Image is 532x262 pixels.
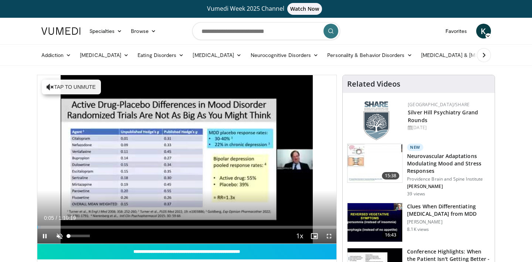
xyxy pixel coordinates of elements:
button: Fullscreen [322,229,336,243]
button: Playback Rate [292,229,307,243]
div: Progress Bar [37,226,337,229]
video-js: Video Player [37,75,337,244]
a: Personality & Behavior Disorders [323,48,416,63]
p: 39 views [407,191,425,197]
a: [MEDICAL_DATA] [188,48,246,63]
img: 4562edde-ec7e-4758-8328-0659f7ef333d.150x105_q85_crop-smart_upscale.jpg [348,144,402,182]
a: [GEOGRAPHIC_DATA]/SHARE [408,101,470,108]
img: f8aaeb6d-318f-4fcf-bd1d-54ce21f29e87.png.150x105_q85_autocrop_double_scale_upscale_version-0.2.png [363,101,389,140]
a: [MEDICAL_DATA] [75,48,133,63]
span: 0:05 [44,215,54,221]
h4: Related Videos [347,80,400,88]
a: Addiction [37,48,76,63]
button: Pause [37,229,52,243]
a: K [476,24,491,38]
p: New [407,144,423,151]
input: Search topics, interventions [192,22,340,40]
img: a6520382-d332-4ed3-9891-ee688fa49237.150x105_q85_crop-smart_upscale.jpg [348,203,402,242]
div: Volume Level [69,235,90,237]
a: Browse [126,24,160,38]
span: 16:43 [382,231,400,239]
p: [PERSON_NAME] [407,219,490,225]
img: VuMedi Logo [41,27,81,35]
a: Silver Hill Psychiatry Grand Rounds [408,109,478,124]
span: Watch Now [287,3,322,15]
p: 8.1K views [407,226,429,232]
a: [MEDICAL_DATA] & [MEDICAL_DATA] [417,48,522,63]
a: Specialties [85,24,127,38]
a: 15:38 New Neurovascular Adaptations Modulating Mood and Stress Responses Providence Brain and Spi... [347,144,490,197]
a: 16:43 Clues When Differentiating [MEDICAL_DATA] from MDD [PERSON_NAME] 8.1K views [347,203,490,242]
a: Vumedi Week 2025 ChannelWatch Now [43,3,490,15]
a: Eating Disorders [133,48,188,63]
h3: Neurovascular Adaptations Modulating Mood and Stress Responses [407,152,490,175]
p: Providence Brain and Spine Institute [407,176,490,182]
button: Unmute [52,229,67,243]
div: [DATE] [408,124,489,131]
button: Enable picture-in-picture mode [307,229,322,243]
span: 1:10:19 [58,215,76,221]
h3: Clues When Differentiating [MEDICAL_DATA] from MDD [407,203,490,218]
p: [PERSON_NAME] [407,184,490,189]
span: 15:38 [382,172,400,179]
a: Neurocognitive Disorders [246,48,323,63]
a: Favorites [441,24,472,38]
button: Tap to unmute [42,80,101,94]
span: / [56,215,57,221]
